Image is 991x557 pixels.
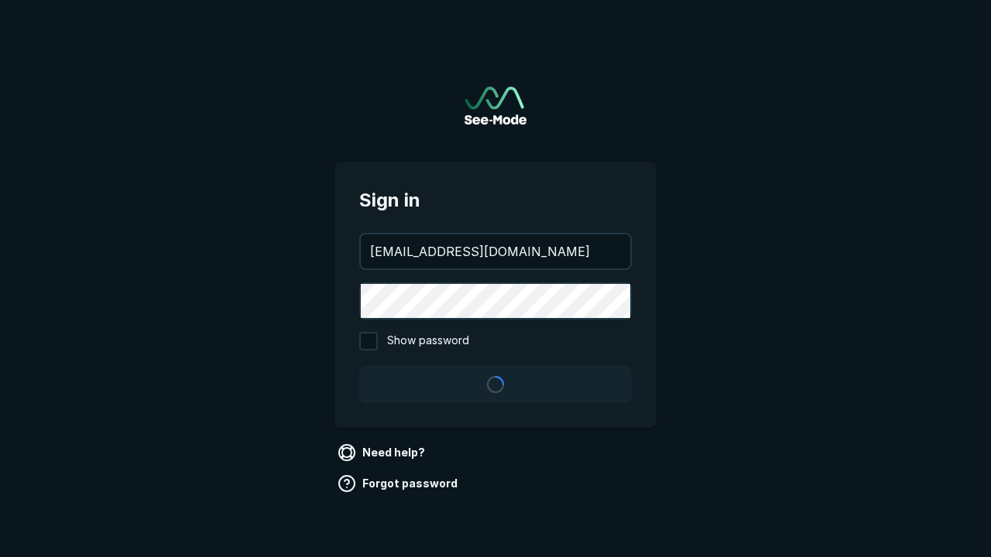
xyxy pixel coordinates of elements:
a: Need help? [334,440,431,465]
span: Sign in [359,186,632,214]
span: Show password [387,332,469,350]
a: Go to sign in [465,87,526,125]
img: See-Mode Logo [465,87,526,125]
input: your@email.com [361,234,630,268]
a: Forgot password [334,471,464,496]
